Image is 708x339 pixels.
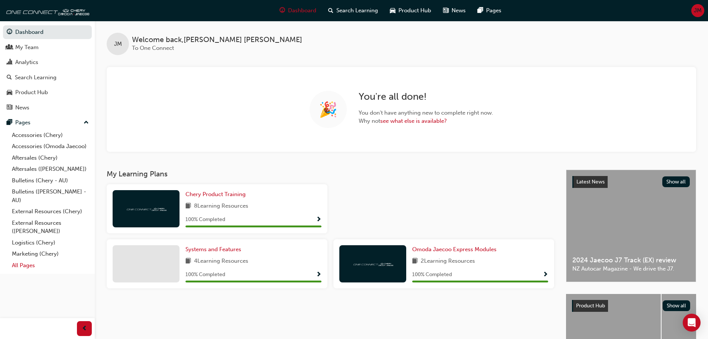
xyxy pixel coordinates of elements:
[543,272,548,278] span: Show Progress
[572,256,690,265] span: 2024 Jaecoo J7 Track (EX) review
[9,186,92,206] a: Bulletins ([PERSON_NAME] - AU)
[15,88,48,97] div: Product Hub
[185,245,244,254] a: Systems and Features
[359,117,493,125] span: Why not
[9,260,92,271] a: All Pages
[566,170,696,282] a: Latest NewsShow all2024 Jaecoo J7 Track (EX) reviewNZ Autocar Magazine - We drive the J7.
[3,101,92,115] a: News
[288,6,316,15] span: Dashboard
[359,91,493,103] h2: You ' re all done!
[194,202,248,211] span: 8 Learning Resources
[694,6,702,15] span: JM
[486,6,501,15] span: Pages
[9,175,92,186] a: Bulletins (Chery - AU)
[352,260,393,267] img: oneconnect
[316,217,321,223] span: Show Progress
[3,41,92,54] a: My Team
[274,3,322,18] a: guage-iconDashboard
[185,190,249,199] a: Chery Product Training
[9,206,92,217] a: External Resources (Chery)
[452,6,466,15] span: News
[412,271,452,279] span: 100 % Completed
[7,59,12,66] span: chart-icon
[443,6,449,15] span: news-icon
[390,6,395,15] span: car-icon
[185,202,191,211] span: book-icon
[336,6,378,15] span: Search Learning
[194,257,248,266] span: 4 Learning Resources
[9,141,92,152] a: Accessories (Omoda Jaecoo)
[107,170,554,178] h3: My Learning Plans
[7,89,12,96] span: car-icon
[3,71,92,84] a: Search Learning
[9,163,92,175] a: Aftersales ([PERSON_NAME])
[691,4,704,17] button: JM
[398,6,431,15] span: Product Hub
[7,105,12,111] span: news-icon
[114,40,122,48] span: JM
[572,176,690,188] a: Latest NewsShow all
[15,73,56,82] div: Search Learning
[185,246,241,253] span: Systems and Features
[437,3,472,18] a: news-iconNews
[683,314,701,332] div: Open Intercom Messenger
[316,272,321,278] span: Show Progress
[15,118,30,127] div: Pages
[9,248,92,260] a: Marketing (Chery)
[7,74,12,81] span: search-icon
[185,257,191,266] span: book-icon
[328,6,333,15] span: search-icon
[185,215,225,224] span: 100 % Completed
[421,257,475,266] span: 2 Learning Resources
[279,6,285,15] span: guage-icon
[3,116,92,129] button: Pages
[319,105,337,114] span: 🎉
[572,300,690,312] a: Product HubShow all
[576,179,605,185] span: Latest News
[185,271,225,279] span: 100 % Completed
[3,25,92,39] a: Dashboard
[472,3,507,18] a: pages-iconPages
[543,270,548,279] button: Show Progress
[478,6,483,15] span: pages-icon
[15,103,29,112] div: News
[572,265,690,273] span: NZ Autocar Magazine - We drive the J7.
[412,245,500,254] a: Omoda Jaecoo Express Modules
[132,36,302,44] span: Welcome back , [PERSON_NAME] [PERSON_NAME]
[576,303,605,309] span: Product Hub
[7,44,12,51] span: people-icon
[316,270,321,279] button: Show Progress
[9,152,92,164] a: Aftersales (Chery)
[663,300,691,311] button: Show all
[3,86,92,99] a: Product Hub
[84,118,89,128] span: up-icon
[82,324,87,333] span: prev-icon
[412,246,497,253] span: Omoda Jaecoo Express Modules
[3,55,92,69] a: Analytics
[9,237,92,249] a: Logistics (Chery)
[7,119,12,126] span: pages-icon
[9,129,92,141] a: Accessories (Chery)
[7,29,12,36] span: guage-icon
[3,24,92,116] button: DashboardMy TeamAnalyticsSearch LearningProduct HubNews
[359,109,493,117] span: You don ' t have anything new to complete right now.
[9,217,92,237] a: External Resources ([PERSON_NAME])
[185,191,246,198] span: Chery Product Training
[15,58,38,67] div: Analytics
[316,215,321,224] button: Show Progress
[380,118,447,124] a: see what else is available?
[126,205,167,212] img: oneconnect
[412,257,418,266] span: book-icon
[662,176,690,187] button: Show all
[132,45,174,51] span: To One Connect
[384,3,437,18] a: car-iconProduct Hub
[15,43,39,52] div: My Team
[4,3,89,18] img: oneconnect
[322,3,384,18] a: search-iconSearch Learning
